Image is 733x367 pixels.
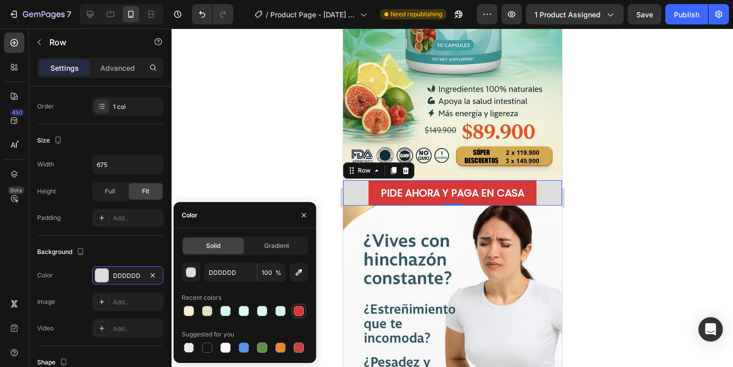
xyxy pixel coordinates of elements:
span: / [266,9,268,20]
div: Add... [113,298,161,307]
button: 7 [4,4,76,24]
div: Color [182,211,198,220]
span: Save [636,10,653,19]
div: Height [37,187,56,196]
span: 1 product assigned [534,9,601,20]
div: Video [37,324,53,333]
span: Fit [142,187,149,196]
div: Publish [674,9,699,20]
span: Gradient [264,241,289,250]
div: Size [37,134,64,148]
p: Settings [50,63,79,73]
p: Advanced [100,63,135,73]
span: Product Page - [DATE] 02:21:33 [270,9,356,20]
div: Background [37,245,87,259]
button: Save [628,4,661,24]
iframe: Design area [343,29,562,367]
div: Beta [8,186,24,194]
p: 7 [67,8,71,20]
span: Full [105,187,115,196]
div: Width [37,160,54,169]
span: Solid [206,241,220,250]
div: 450 [10,108,24,117]
div: Recent colors [182,293,221,302]
div: Suggested for you [182,330,234,339]
div: Padding [37,213,61,222]
div: Order [37,102,54,111]
input: Auto [93,155,163,174]
button: Publish [665,4,708,24]
div: 1 col [113,102,161,111]
span: % [275,268,281,277]
div: Add... [113,214,161,223]
div: Image [37,297,55,306]
div: Add... [113,324,161,333]
div: Undo/Redo [192,4,233,24]
div: DDDDDD [113,271,143,280]
div: Open Intercom Messenger [698,317,723,342]
button: 1 product assigned [526,4,624,24]
p: Row [49,36,136,48]
span: Need republishing [390,10,442,19]
div: Color [37,271,53,280]
input: Eg: FFFFFF [204,263,257,281]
